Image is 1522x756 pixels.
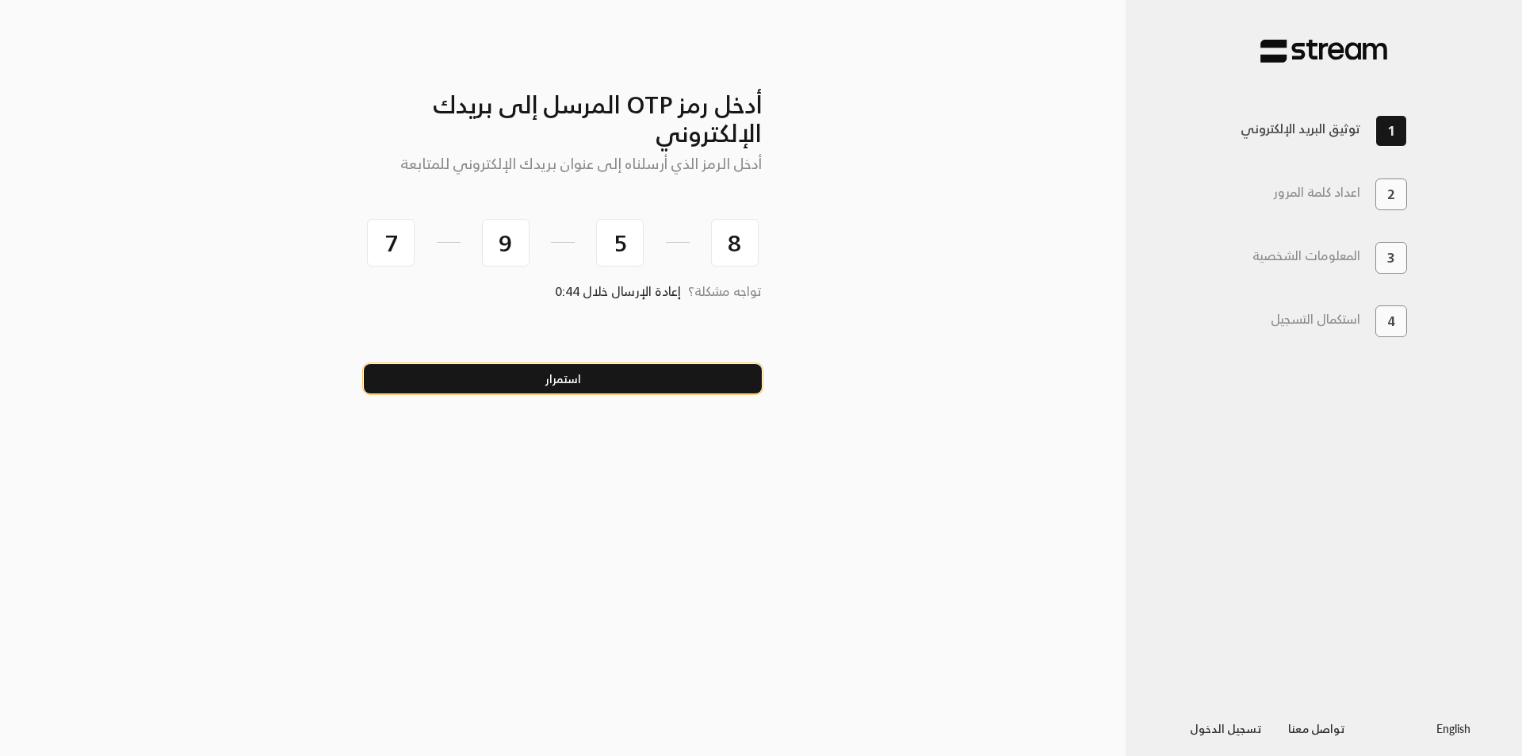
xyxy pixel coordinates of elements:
[556,280,681,302] span: إعادة الإرسال خلال 0:44
[1387,248,1395,267] span: 3
[1275,719,1359,739] a: تواصل معنا
[1275,713,1359,743] button: تواصل معنا
[364,364,763,393] button: استمرار
[688,280,762,302] span: تواجه مشكلة؟
[1387,185,1395,204] span: 2
[1273,185,1360,200] h3: اعداد كلمة المرور
[1252,248,1360,263] h3: المعلومات الشخصية
[1387,121,1395,141] span: 1
[1241,121,1360,136] h3: توثيق البريد الإلكتروني
[364,155,763,173] h5: أدخل الرمز الذي أرسلناه إلى عنوان بريدك الإلكتروني للمتابعة
[1436,713,1470,743] a: English
[1271,312,1360,327] h3: استكمال التسجيل
[364,64,763,148] h3: أدخل رمز OTP المرسل إلى بريدك الإلكتروني
[1177,713,1275,743] button: تسجيل الدخول
[1177,719,1275,739] a: تسجيل الدخول
[1260,39,1387,63] img: Stream Pay
[1387,312,1395,331] span: 4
